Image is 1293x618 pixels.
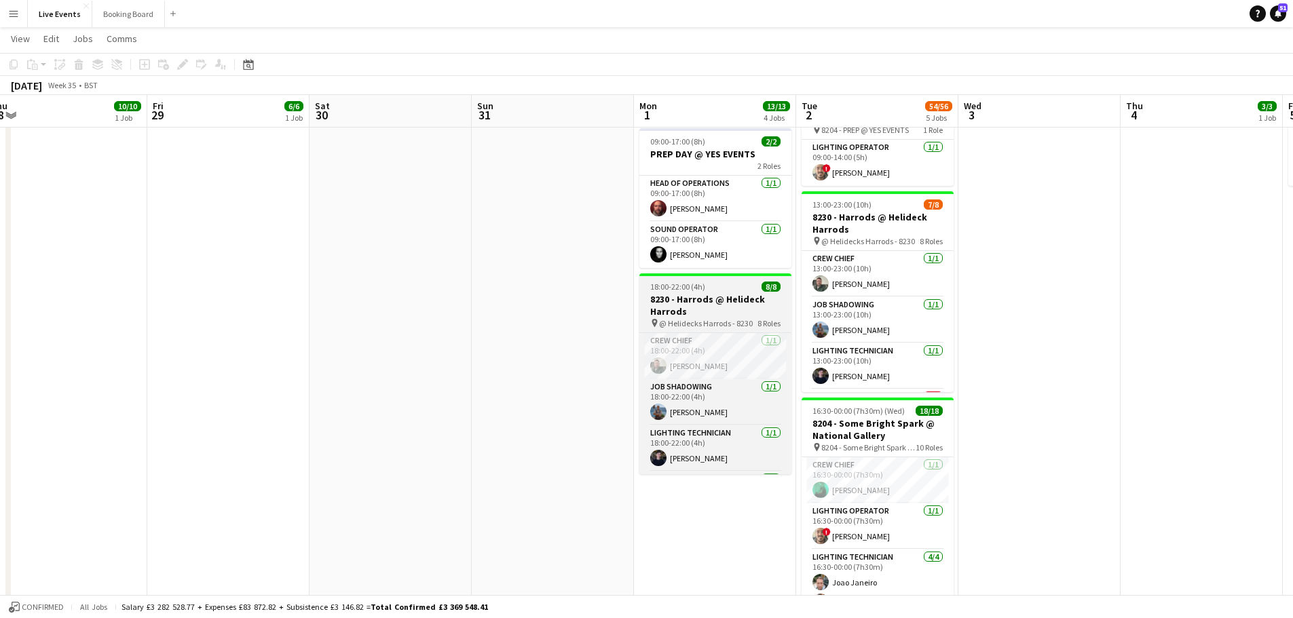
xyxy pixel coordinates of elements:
a: View [5,30,35,47]
span: 51 [1278,3,1288,12]
span: Total Confirmed £3 369 548.41 [371,602,488,612]
span: 2 Roles [757,161,781,171]
span: 7/8 [924,199,943,210]
app-card-role: Lighting Operator1/116:30-00:00 (7h30m)![PERSON_NAME] [802,503,954,549]
app-card-role: Production Manager1/1 [639,471,791,518]
button: Live Events [28,1,92,27]
span: Edit [43,33,59,45]
span: 16:30-00:00 (7h30m) (Wed) [812,406,905,416]
app-card-role: Crew Chief1/118:00-22:00 (4h)[PERSON_NAME] [639,333,791,379]
app-card-role: Head of Operations1/109:00-17:00 (8h)[PERSON_NAME] [639,176,791,222]
button: Confirmed [7,600,66,615]
span: 18/18 [916,406,943,416]
span: 1 Role [923,125,943,135]
app-card-role: Crew Chief1/116:30-00:00 (7h30m)[PERSON_NAME] [802,457,954,503]
div: 4 Jobs [764,113,789,123]
span: 8 Roles [757,318,781,328]
span: ! [823,528,831,536]
a: Comms [101,30,143,47]
app-job-card: 09:00-17:00 (8h)2/2PREP DAY @ YES EVENTS2 RolesHead of Operations1/109:00-17:00 (8h)[PERSON_NAME]... [639,128,791,268]
a: 51 [1270,5,1286,22]
span: Jobs [73,33,93,45]
span: Confirmed [22,602,64,612]
h3: 8230 - Harrods @ Helideck Harrods [639,293,791,317]
div: 1 Job [285,113,303,123]
span: ! [823,164,831,172]
app-card-role: Lighting Technician1/113:00-23:00 (10h)[PERSON_NAME] [802,343,954,389]
app-card-role: Crew Chief1/113:00-23:00 (10h)[PERSON_NAME] [802,251,954,297]
span: 10/10 [114,101,141,111]
span: @ Helidecks Harrods - 8230 [659,318,753,328]
span: Tue [802,100,817,112]
span: 8204 - Some Bright Spark @ National Gallery [821,442,916,452]
h3: PREP DAY @ YES EVENTS [639,148,791,160]
span: 6/6 [284,101,303,111]
span: Sat [315,100,330,112]
span: 31 [475,107,493,123]
span: 3/3 [1258,101,1277,111]
app-card-role: Job Shadowing1/118:00-22:00 (4h)[PERSON_NAME] [639,379,791,425]
a: Edit [38,30,64,47]
span: 3 [962,107,981,123]
span: Mon [639,100,657,112]
app-job-card: 09:00-14:00 (5h)1/18204 - PREP @ YES EVENTS 8204 - PREP @ YES EVENTS1 RoleLighting Operator1/109:... [802,92,954,186]
span: Comms [107,33,137,45]
a: Jobs [67,30,98,47]
span: Wed [964,100,981,112]
app-card-role: Project Manager0/1 [802,389,954,436]
app-card-role: Sound Operator1/109:00-17:00 (8h)[PERSON_NAME] [639,222,791,268]
span: 4 [1124,107,1143,123]
button: Booking Board [92,1,165,27]
div: BST [84,80,98,90]
div: [DATE] [11,79,42,92]
span: 10 Roles [916,442,943,452]
span: 8/8 [762,282,781,292]
div: 5 Jobs [926,113,952,123]
span: 13/13 [763,101,790,111]
span: 30 [313,107,330,123]
div: 1 Job [115,113,140,123]
span: 8204 - PREP @ YES EVENTS [821,125,909,135]
app-card-role: Job Shadowing1/113:00-23:00 (10h)[PERSON_NAME] [802,297,954,343]
app-card-role: Lighting Operator1/109:00-14:00 (5h)![PERSON_NAME] [802,140,954,186]
span: 8 Roles [920,236,943,246]
span: All jobs [77,602,110,612]
app-job-card: 16:30-00:00 (7h30m) (Wed)18/188204 - Some Bright Spark @ National Gallery 8204 - Some Bright Spar... [802,398,954,598]
span: Sun [477,100,493,112]
span: 2/2 [762,136,781,147]
span: @ Helidecks Harrods - 8230 [821,236,915,246]
span: 2 [800,107,817,123]
div: Salary £3 282 528.77 + Expenses £83 872.82 + Subsistence £3 146.82 = [121,602,488,612]
span: Week 35 [45,80,79,90]
span: 13:00-23:00 (10h) [812,199,872,210]
h3: 8204 - Some Bright Spark @ National Gallery [802,417,954,442]
span: Fri [153,100,164,112]
h3: 8230 - Harrods @ Helideck Harrods [802,211,954,235]
app-job-card: 18:00-22:00 (4h)8/88230 - Harrods @ Helideck Harrods @ Helidecks Harrods - 82308 RolesCrew Chief1... [639,273,791,474]
span: Thu [1126,100,1143,112]
span: 1 [637,107,657,123]
app-job-card: 13:00-23:00 (10h)7/88230 - Harrods @ Helideck Harrods @ Helidecks Harrods - 82308 RolesCrew Chief... [802,191,954,392]
div: 1 Job [1258,113,1276,123]
span: 18:00-22:00 (4h) [650,282,705,292]
span: 54/56 [925,101,952,111]
span: 09:00-17:00 (8h) [650,136,705,147]
span: View [11,33,30,45]
app-card-role: Lighting Technician1/118:00-22:00 (4h)[PERSON_NAME] [639,425,791,471]
span: 29 [151,107,164,123]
